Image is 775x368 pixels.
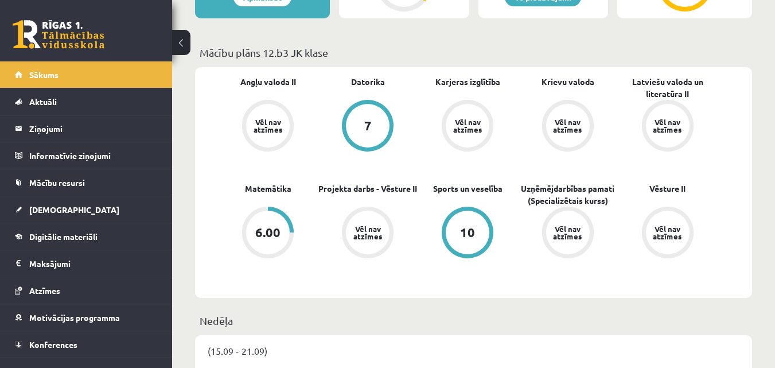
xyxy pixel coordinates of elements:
[618,76,718,100] a: Latviešu valoda un literatūra II
[218,100,318,154] a: Vēl nav atzīmes
[15,196,158,223] a: [DEMOGRAPHIC_DATA]
[15,277,158,304] a: Atzīmes
[245,183,291,195] a: Matemātika
[195,335,752,366] div: (15.09 - 21.09)
[29,250,158,277] legend: Maksājumi
[29,312,120,323] span: Motivācijas programma
[15,250,158,277] a: Maksājumi
[29,339,77,350] span: Konferences
[460,226,475,239] div: 10
[240,76,296,88] a: Angļu valoda II
[649,183,686,195] a: Vēsture II
[15,331,158,358] a: Konferences
[518,207,618,261] a: Vēl nav atzīmes
[418,100,517,154] a: Vēl nav atzīmes
[318,100,418,154] a: 7
[29,115,158,142] legend: Ziņojumi
[15,223,158,250] a: Digitālie materiāli
[29,231,98,242] span: Digitālie materiāli
[518,100,618,154] a: Vēl nav atzīmes
[652,225,684,240] div: Vēl nav atzīmes
[29,69,59,80] span: Sākums
[255,226,281,239] div: 6.00
[418,207,517,261] a: 10
[451,118,484,133] div: Vēl nav atzīmes
[364,119,372,132] div: 7
[433,183,503,195] a: Sports un veselība
[29,204,119,215] span: [DEMOGRAPHIC_DATA]
[542,76,594,88] a: Krievu valoda
[552,118,584,133] div: Vēl nav atzīmes
[518,183,618,207] a: Uzņēmējdarbības pamati (Specializētais kurss)
[29,142,158,169] legend: Informatīvie ziņojumi
[15,61,158,88] a: Sākums
[352,225,384,240] div: Vēl nav atzīmes
[15,115,158,142] a: Ziņojumi
[318,183,417,195] a: Projekta darbs - Vēsture II
[15,142,158,169] a: Informatīvie ziņojumi
[218,207,318,261] a: 6.00
[252,118,284,133] div: Vēl nav atzīmes
[435,76,500,88] a: Karjeras izglītība
[318,207,418,261] a: Vēl nav atzīmes
[200,45,747,60] p: Mācību plāns 12.b3 JK klase
[618,207,718,261] a: Vēl nav atzīmes
[652,118,684,133] div: Vēl nav atzīmes
[552,225,584,240] div: Vēl nav atzīmes
[29,285,60,296] span: Atzīmes
[15,88,158,115] a: Aktuāli
[200,313,747,328] p: Nedēļa
[351,76,385,88] a: Datorika
[29,177,85,188] span: Mācību resursi
[618,100,718,154] a: Vēl nav atzīmes
[29,96,57,107] span: Aktuāli
[15,304,158,331] a: Motivācijas programma
[13,20,104,49] a: Rīgas 1. Tālmācības vidusskola
[15,169,158,196] a: Mācību resursi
